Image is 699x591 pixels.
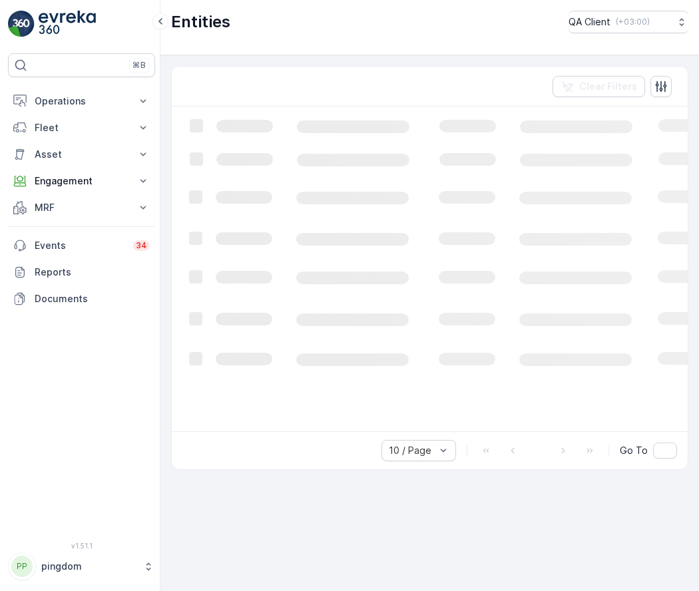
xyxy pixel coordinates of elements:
[569,11,688,33] button: QA Client(+03:00)
[132,60,146,71] p: ⌘B
[569,15,610,29] p: QA Client
[41,560,136,573] p: pingdom
[8,552,155,580] button: PPpingdom
[35,239,125,252] p: Events
[620,444,648,457] span: Go To
[8,259,155,286] a: Reports
[616,17,650,27] p: ( +03:00 )
[8,141,155,168] button: Asset
[35,292,150,305] p: Documents
[8,114,155,141] button: Fleet
[35,201,128,214] p: MRF
[8,11,35,37] img: logo
[35,148,128,161] p: Asset
[579,80,637,93] p: Clear Filters
[35,121,128,134] p: Fleet
[553,76,645,97] button: Clear Filters
[8,232,155,259] a: Events34
[8,168,155,194] button: Engagement
[35,95,128,108] p: Operations
[171,11,230,33] p: Entities
[35,266,150,279] p: Reports
[39,11,96,37] img: logo_light-DOdMpM7g.png
[8,542,155,550] span: v 1.51.1
[8,88,155,114] button: Operations
[8,194,155,221] button: MRF
[136,240,147,251] p: 34
[8,286,155,312] a: Documents
[35,174,128,188] p: Engagement
[11,556,33,577] div: PP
